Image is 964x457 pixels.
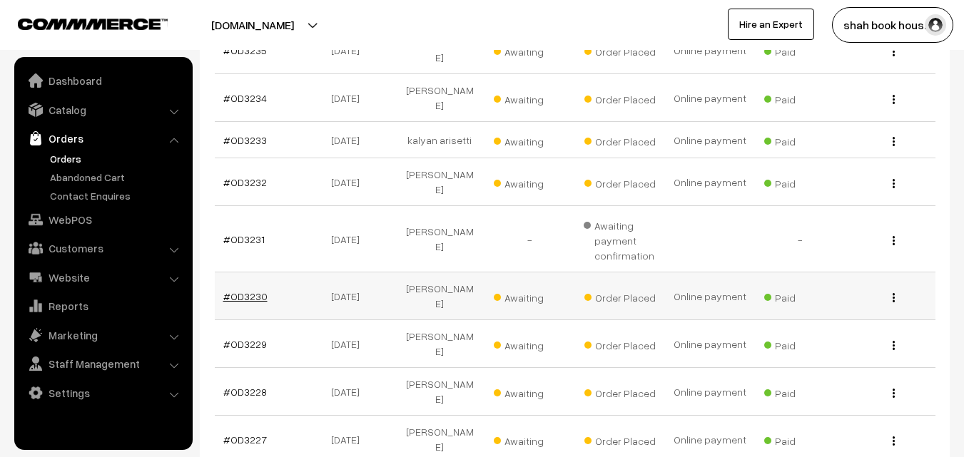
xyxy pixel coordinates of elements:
[764,41,836,59] span: Paid
[494,41,565,59] span: Awaiting
[665,158,755,206] td: Online payment
[665,122,755,158] td: Online payment
[764,287,836,305] span: Paid
[764,88,836,107] span: Paid
[223,134,267,146] a: #OD3233
[893,293,895,302] img: Menu
[665,368,755,416] td: Online payment
[46,151,188,166] a: Orders
[18,68,188,93] a: Dashboard
[893,47,895,56] img: Menu
[584,287,656,305] span: Order Placed
[893,95,895,104] img: Menu
[18,207,188,232] a: WebPOS
[584,215,656,263] span: Awaiting payment confirmation
[893,341,895,350] img: Menu
[395,368,484,416] td: [PERSON_NAME]
[893,137,895,146] img: Menu
[305,272,395,320] td: [DATE]
[584,334,656,353] span: Order Placed
[395,26,484,74] td: [PERSON_NAME]
[925,14,946,36] img: user
[223,233,265,245] a: #OD3231
[305,74,395,122] td: [DATE]
[665,26,755,74] td: Online payment
[223,433,267,446] a: #OD3227
[764,173,836,191] span: Paid
[494,430,565,448] span: Awaiting
[18,125,188,151] a: Orders
[584,173,656,191] span: Order Placed
[18,14,143,31] a: COMMMERCE
[18,351,188,376] a: Staff Management
[223,44,267,56] a: #OD3235
[395,74,484,122] td: [PERSON_NAME]
[494,287,565,305] span: Awaiting
[395,206,484,272] td: [PERSON_NAME]
[395,272,484,320] td: [PERSON_NAME]
[223,290,268,302] a: #OD3230
[893,389,895,398] img: Menu
[728,9,814,40] a: Hire an Expert
[305,320,395,368] td: [DATE]
[46,188,188,203] a: Contact Enquires
[764,382,836,401] span: Paid
[395,320,484,368] td: [PERSON_NAME]
[893,236,895,245] img: Menu
[584,382,656,401] span: Order Placed
[161,7,344,43] button: [DOMAIN_NAME]
[18,235,188,261] a: Customers
[395,158,484,206] td: [PERSON_NAME]
[764,430,836,448] span: Paid
[18,293,188,319] a: Reports
[305,122,395,158] td: [DATE]
[494,334,565,353] span: Awaiting
[305,368,395,416] td: [DATE]
[223,386,267,398] a: #OD3228
[395,122,484,158] td: kalyan arisetti
[584,41,656,59] span: Order Placed
[494,173,565,191] span: Awaiting
[494,88,565,107] span: Awaiting
[665,272,755,320] td: Online payment
[18,265,188,290] a: Website
[584,130,656,149] span: Order Placed
[484,206,574,272] td: -
[893,179,895,188] img: Menu
[223,92,267,104] a: #OD3234
[665,320,755,368] td: Online payment
[584,88,656,107] span: Order Placed
[755,206,845,272] td: -
[832,7,953,43] button: shah book hous…
[494,382,565,401] span: Awaiting
[305,26,395,74] td: [DATE]
[18,380,188,406] a: Settings
[18,322,188,348] a: Marketing
[893,436,895,446] img: Menu
[223,338,267,350] a: #OD3229
[18,97,188,123] a: Catalog
[46,170,188,185] a: Abandoned Cart
[305,206,395,272] td: [DATE]
[764,334,836,353] span: Paid
[494,130,565,149] span: Awaiting
[223,176,267,188] a: #OD3232
[764,130,836,149] span: Paid
[584,430,656,448] span: Order Placed
[665,74,755,122] td: Online payment
[305,158,395,206] td: [DATE]
[18,19,168,29] img: COMMMERCE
